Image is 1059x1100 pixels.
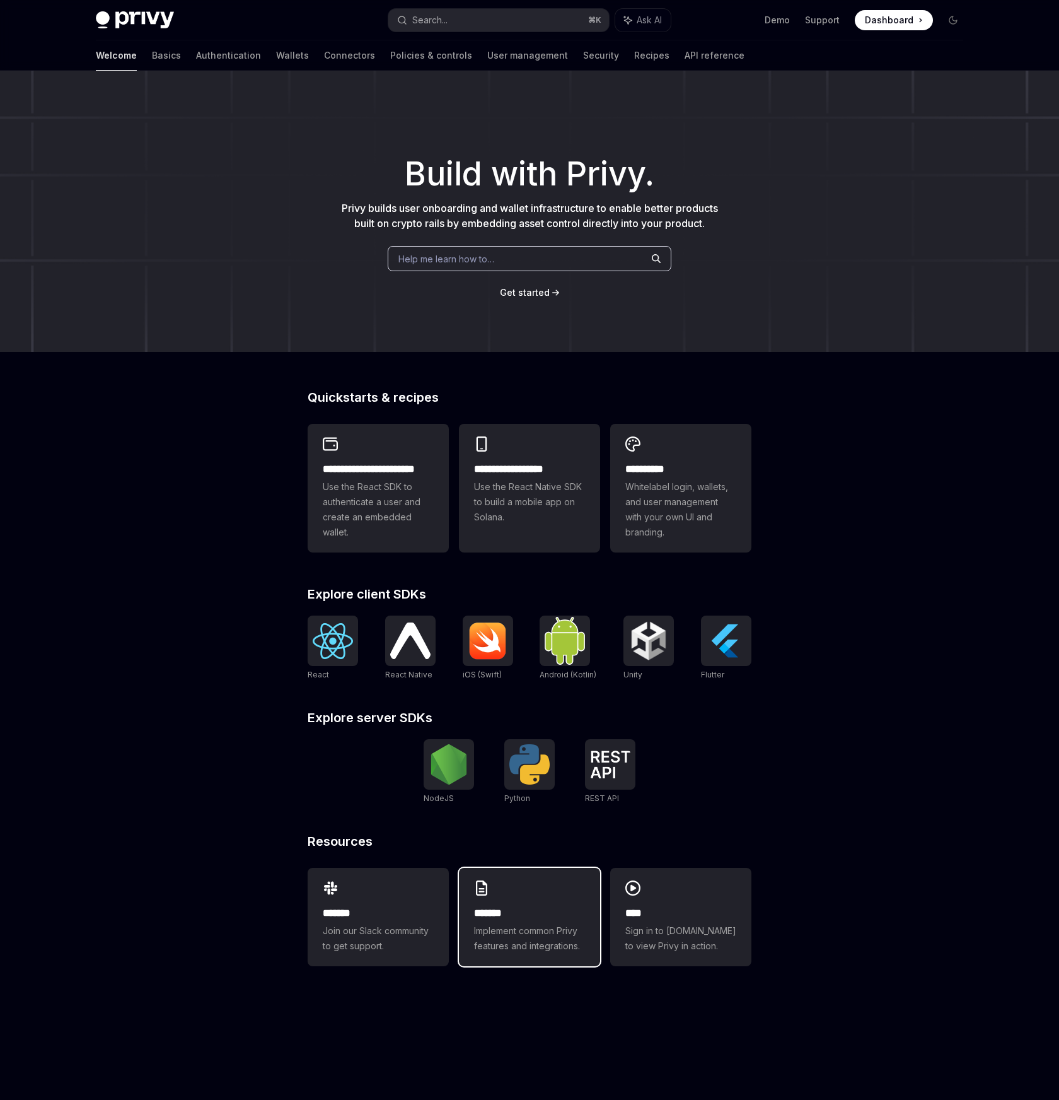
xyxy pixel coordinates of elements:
span: Explore server SDKs [308,711,432,724]
a: PythonPython [504,739,555,805]
span: Dashboard [865,14,913,26]
img: Python [509,744,550,785]
a: **** **** **** ***Use the React Native SDK to build a mobile app on Solana. [459,424,600,553]
a: NodeJSNodeJS [424,739,474,805]
img: REST API [590,751,630,778]
span: Flutter [701,670,724,679]
a: Android (Kotlin)Android (Kotlin) [540,616,596,681]
a: UnityUnity [623,616,674,681]
a: Demo [765,14,790,26]
span: Join our Slack community to get support. [323,923,434,954]
img: dark logo [96,11,174,29]
a: **** **Join our Slack community to get support. [308,868,449,966]
img: iOS (Swift) [468,622,508,660]
a: Security [583,40,619,71]
a: React NativeReact Native [385,616,436,681]
span: React Native [385,670,432,679]
span: Ask AI [637,14,662,26]
img: NodeJS [429,744,469,785]
span: Unity [623,670,642,679]
button: Search...⌘K [388,9,609,32]
span: Resources [308,835,373,848]
a: Wallets [276,40,309,71]
span: Use the React SDK to authenticate a user and create an embedded wallet. [323,479,434,540]
a: Basics [152,40,181,71]
img: React Native [390,623,431,658]
span: iOS (Swift) [463,670,502,679]
a: ReactReact [308,616,358,681]
span: Explore client SDKs [308,588,426,600]
span: Get started [500,287,550,298]
a: iOS (Swift)iOS (Swift) [463,616,513,681]
img: Unity [628,621,669,661]
span: Privy builds user onboarding and wallet infrastructure to enable better products built on crypto ... [342,202,718,230]
div: Search... [412,13,448,28]
span: Build with Privy. [405,163,654,185]
a: Connectors [324,40,375,71]
a: FlutterFlutter [701,616,751,681]
button: Ask AI [615,9,671,32]
a: **** *****Whitelabel login, wallets, and user management with your own UI and branding. [610,424,751,553]
span: Quickstarts & recipes [308,391,439,404]
a: User management [487,40,568,71]
a: Dashboard [855,10,933,30]
button: Toggle dark mode [943,10,963,30]
span: ⌘ K [588,15,601,25]
span: Android (Kotlin) [540,670,596,679]
a: Get started [500,286,550,299]
span: NodeJS [424,793,454,803]
img: React [313,623,353,659]
span: Whitelabel login, wallets, and user management with your own UI and branding. [625,479,736,540]
a: API reference [685,40,744,71]
span: Sign in to [DOMAIN_NAME] to view Privy in action. [625,923,736,954]
span: Use the React Native SDK to build a mobile app on Solana. [474,479,585,525]
span: Python [504,793,530,803]
a: Support [805,14,840,26]
img: Android (Kotlin) [545,617,585,664]
a: REST APIREST API [585,739,635,805]
a: Policies & controls [390,40,472,71]
img: Flutter [706,621,746,661]
span: Help me learn how to… [398,252,494,266]
span: Implement common Privy features and integrations. [474,923,585,954]
a: ****Sign in to [DOMAIN_NAME] to view Privy in action. [610,868,751,966]
a: Authentication [196,40,261,71]
span: React [308,670,329,679]
a: Welcome [96,40,137,71]
a: **** **Implement common Privy features and integrations. [459,868,600,966]
span: REST API [585,793,619,803]
a: Recipes [634,40,669,71]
